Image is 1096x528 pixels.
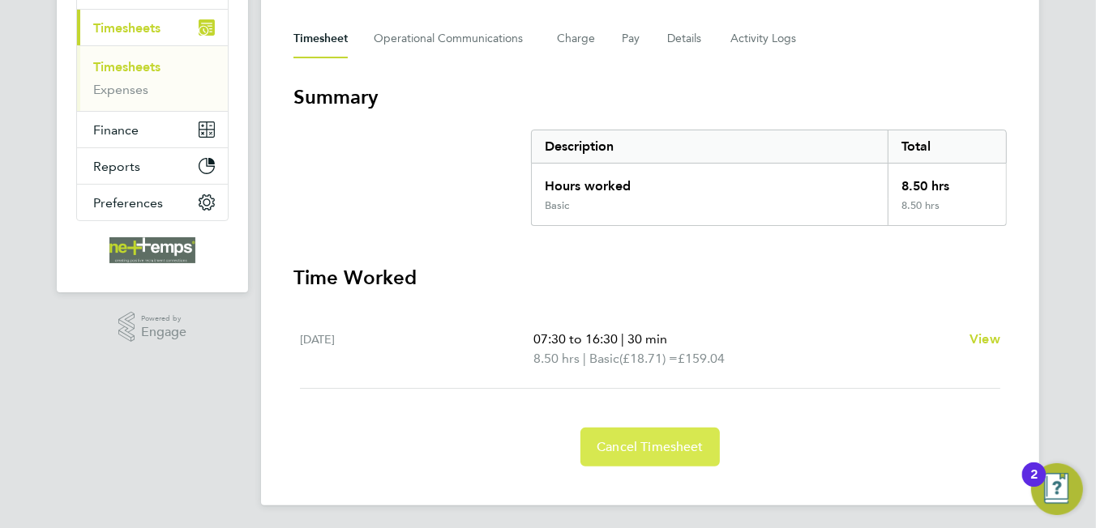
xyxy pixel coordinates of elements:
[557,19,596,58] button: Charge
[300,330,533,368] div: [DATE]
[77,148,228,184] button: Reports
[622,19,641,58] button: Pay
[109,237,195,263] img: net-temps-logo-retina.png
[667,19,704,58] button: Details
[730,19,798,58] button: Activity Logs
[93,122,139,138] span: Finance
[118,312,187,343] a: Powered byEngage
[583,351,586,366] span: |
[93,159,140,174] span: Reports
[888,164,1006,199] div: 8.50 hrs
[533,331,618,347] span: 07:30 to 16:30
[597,439,704,455] span: Cancel Timesheet
[888,199,1006,225] div: 8.50 hrs
[545,199,569,212] div: Basic
[93,195,163,211] span: Preferences
[1030,475,1038,496] div: 2
[970,331,1000,347] span: View
[1031,463,1083,515] button: Open Resource Center, 2 new notifications
[619,351,678,366] span: (£18.71) =
[141,312,186,326] span: Powered by
[970,330,1000,349] a: View
[77,185,228,220] button: Preferences
[678,351,725,366] span: £159.04
[77,112,228,147] button: Finance
[93,20,161,36] span: Timesheets
[532,130,888,163] div: Description
[293,265,1007,291] h3: Time Worked
[293,84,1007,466] section: Timesheet
[77,45,228,111] div: Timesheets
[888,130,1006,163] div: Total
[621,331,624,347] span: |
[589,349,619,368] span: Basic
[93,82,148,97] a: Expenses
[141,326,186,339] span: Engage
[93,59,161,75] a: Timesheets
[532,164,888,199] div: Hours worked
[627,331,667,347] span: 30 min
[533,351,580,366] span: 8.50 hrs
[293,19,348,58] button: Timesheet
[77,10,228,45] button: Timesheets
[76,237,229,263] a: Go to home page
[293,84,1007,110] h3: Summary
[531,130,1007,226] div: Summary
[374,19,531,58] button: Operational Communications
[580,428,720,466] button: Cancel Timesheet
